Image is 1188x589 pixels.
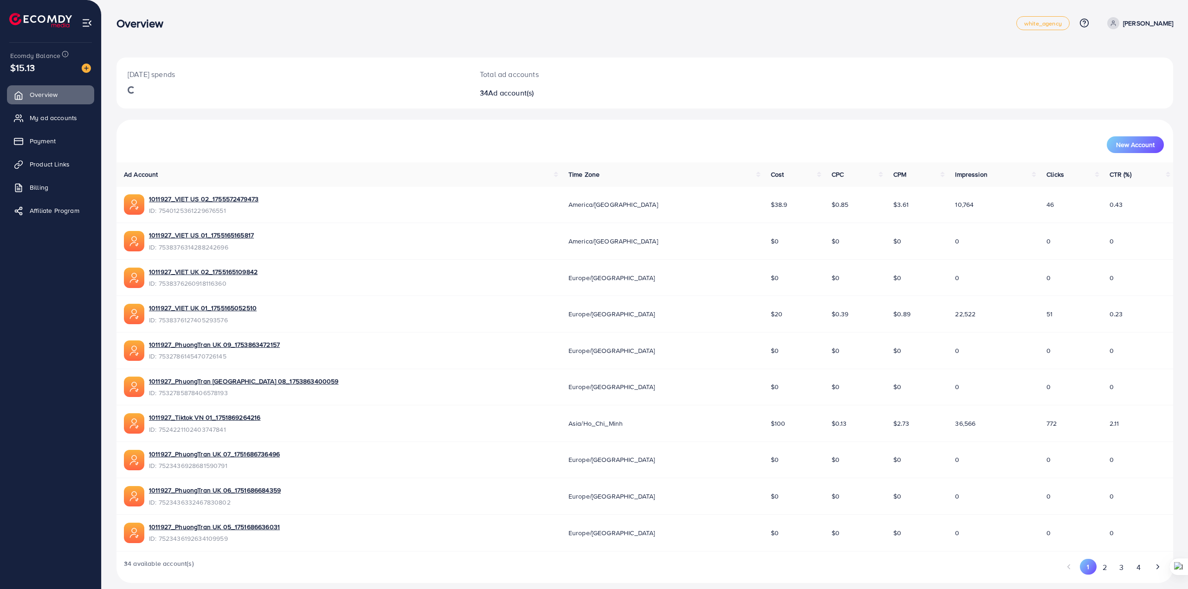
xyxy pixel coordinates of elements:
span: 22,522 [955,309,975,319]
span: Cost [771,170,784,179]
span: 0 [1046,346,1051,355]
a: white_agency [1016,16,1070,30]
span: $0 [832,237,839,246]
span: Affiliate Program [30,206,79,215]
img: menu [82,18,92,28]
span: 10,764 [955,200,974,209]
a: logo [9,13,72,27]
img: ic-ads-acc.e4c84228.svg [124,194,144,215]
h2: 34 [480,89,722,97]
span: 34 available account(s) [124,559,194,576]
p: [DATE] spends [128,69,458,80]
span: $20 [771,309,782,319]
span: $0.13 [832,419,847,428]
span: My ad accounts [30,113,77,122]
span: 0 [1110,273,1114,282]
img: ic-ads-acc.e4c84228.svg [124,523,144,543]
a: 1011927_VIET UK 02_1755165109842 [149,267,258,276]
a: Billing [7,178,94,197]
span: Billing [30,183,48,192]
span: 0 [1110,492,1114,501]
img: ic-ads-acc.e4c84228.svg [124,231,144,251]
span: Europe/[GEOGRAPHIC_DATA] [568,273,655,282]
span: Europe/[GEOGRAPHIC_DATA] [568,528,655,538]
span: $0 [832,346,839,355]
a: 1011927_PhuongTran UK 05_1751686636031 [149,522,280,531]
span: $0 [832,528,839,538]
p: [PERSON_NAME] [1123,18,1173,29]
button: New Account [1107,136,1164,153]
span: ID: 7523436192634109959 [149,534,280,543]
span: America/[GEOGRAPHIC_DATA] [568,200,658,209]
a: 1011927_Tiktok VN 01_1751869264216 [149,413,260,422]
span: $0 [893,382,901,391]
span: 0 [1110,455,1114,464]
span: Payment [30,136,56,146]
span: Ecomdy Balance [10,51,60,60]
a: 1011927_VIET US 02_1755572479473 [149,194,258,204]
span: ID: 7532786145470726145 [149,352,280,361]
span: $0 [893,346,901,355]
span: 0 [1046,237,1051,246]
a: Affiliate Program [7,201,94,220]
span: ID: 7523436332467830802 [149,498,281,507]
span: 0 [955,273,959,282]
span: 0 [1046,528,1051,538]
button: Go to page 4 [1130,559,1147,576]
a: Payment [7,132,94,150]
span: New Account [1116,141,1155,148]
span: Impression [955,170,988,179]
span: $0 [771,492,779,501]
span: $0 [893,273,901,282]
p: Total ad accounts [480,69,722,80]
span: 0 [955,492,959,501]
span: Ad account(s) [488,88,534,98]
img: image [82,64,91,73]
span: Overview [30,90,58,99]
h3: Overview [116,17,171,30]
span: $0 [893,455,901,464]
span: $0.89 [893,309,910,319]
span: ID: 7532785878406578193 [149,388,338,397]
span: $0.85 [832,200,849,209]
img: ic-ads-acc.e4c84228.svg [124,340,144,361]
span: $0 [832,273,839,282]
span: $0 [771,455,779,464]
span: $100 [771,419,786,428]
span: Europe/[GEOGRAPHIC_DATA] [568,346,655,355]
span: $15.13 [10,61,35,74]
span: Asia/Ho_Chi_Minh [568,419,623,428]
span: Europe/[GEOGRAPHIC_DATA] [568,309,655,319]
a: 1011927_PhuongTran UK 06_1751686684359 [149,486,281,495]
span: ID: 7524221102403747841 [149,425,260,434]
img: ic-ads-acc.e4c84228.svg [124,486,144,506]
span: CPM [893,170,906,179]
span: 0 [955,237,959,246]
span: 0.43 [1110,200,1123,209]
img: ic-ads-acc.e4c84228.svg [124,450,144,470]
span: 0.23 [1110,309,1123,319]
a: My ad accounts [7,109,94,127]
span: Product Links [30,160,70,169]
span: 46 [1046,200,1054,209]
span: America/[GEOGRAPHIC_DATA] [568,237,658,246]
span: $0 [771,237,779,246]
span: 51 [1046,309,1052,319]
span: 0 [1046,455,1051,464]
span: 0 [1110,346,1114,355]
span: 0 [955,528,959,538]
span: Clicks [1046,170,1064,179]
a: 1011927_PhuongTran UK 09_1753863472157 [149,340,280,349]
span: Europe/[GEOGRAPHIC_DATA] [568,382,655,391]
button: Go to page 1 [1080,559,1096,575]
button: Go to page 2 [1097,559,1113,576]
span: $0 [832,455,839,464]
a: 1011927_PhuongTran UK 07_1751686736496 [149,449,280,459]
a: Overview [7,85,94,104]
img: ic-ads-acc.e4c84228.svg [124,377,144,397]
span: 0 [1046,382,1051,391]
img: ic-ads-acc.e4c84228.svg [124,268,144,288]
span: 2.11 [1110,419,1119,428]
span: 0 [1046,492,1051,501]
span: Europe/[GEOGRAPHIC_DATA] [568,455,655,464]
